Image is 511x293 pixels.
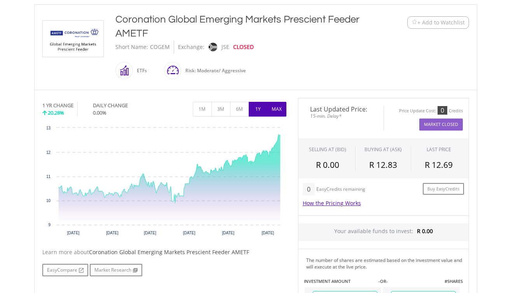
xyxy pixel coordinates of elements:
span: + Add to Watchlist [417,19,465,26]
span: R 0.00 [417,227,433,235]
a: Market Research [90,264,142,276]
span: 20.28% [48,109,64,116]
span: R 12.69 [425,159,453,170]
div: JSE [221,40,229,54]
button: 1M [193,102,212,117]
label: INVESTMENT AMOUNT [304,278,351,284]
div: The number of shares are estimated based on the investment value and will execute at the live price. [306,257,466,270]
text: 11 [46,174,51,179]
div: 0 [438,106,447,115]
text: [DATE] [262,231,274,235]
span: Coronation Global Emerging Markets Prescient Feeder AMETF [89,248,249,256]
label: -OR- [378,278,388,284]
div: LAST PRICE [427,146,451,153]
text: [DATE] [222,231,234,235]
button: Watchlist + Add to Watchlist [407,16,469,29]
div: Learn more about [42,248,286,256]
img: jse.png [208,43,217,51]
text: [DATE] [183,231,195,235]
div: ETFs [133,61,147,80]
a: Buy EasyCredits [423,183,464,195]
span: BUYING AT (ASK) [365,146,402,153]
text: [DATE] [106,231,119,235]
div: Credits [449,108,463,114]
div: DAILY CHANGE [93,102,154,109]
div: Your available funds to invest: [298,223,469,241]
button: 6M [230,102,249,117]
div: Chart. Highcharts interactive chart. [42,124,286,241]
a: EasyCompare [42,264,88,276]
span: 0.00% [93,109,106,116]
button: Market Closed [419,119,463,131]
div: Price Update Cost: [399,108,436,114]
text: 9 [48,223,51,227]
div: 1 YR CHANGE [42,102,73,109]
text: 10 [46,199,51,203]
text: 12 [46,150,51,155]
img: TFSA.COGEM.png [44,21,102,57]
a: How the Pricing Works [303,199,361,207]
div: Short Name: [115,40,148,54]
button: 3M [211,102,230,117]
div: 0 [303,183,315,195]
div: Exchange: [178,40,204,54]
div: CLOSED [233,40,254,54]
text: [DATE] [67,231,79,235]
button: 1Y [249,102,268,117]
text: 13 [46,126,51,130]
label: #SHARES [445,278,463,284]
text: [DATE] [144,231,156,235]
span: R 0.00 [316,159,339,170]
div: SELLING AT (BID) [309,146,346,153]
span: R 12.83 [369,159,397,170]
div: Risk: Moderate/ Aggressive [181,61,246,80]
span: 15-min. Delay* [304,112,378,120]
div: COGEM [150,40,170,54]
span: Last Updated Price: [304,106,378,112]
img: Watchlist [412,19,417,25]
svg: Interactive chart [42,124,286,241]
button: MAX [267,102,286,117]
div: EasyCredits remaining [316,187,365,193]
div: Coronation Global Emerging Markets Prescient Feeder AMETF [115,12,359,40]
